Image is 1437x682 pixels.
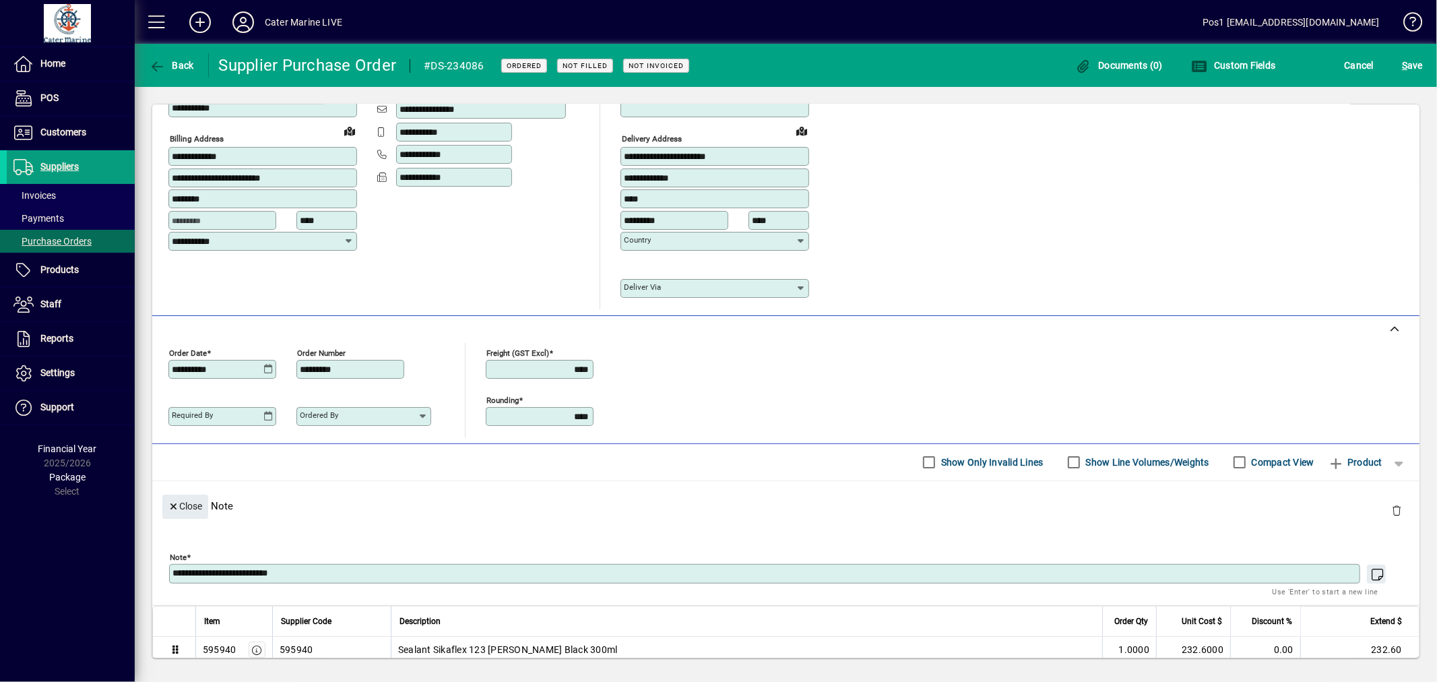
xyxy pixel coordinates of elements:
div: Supplier Purchase Order [219,55,397,76]
span: Not Filled [563,61,608,70]
a: View on map [339,120,360,142]
span: Close [168,495,203,518]
span: Staff [40,299,61,309]
span: Customers [40,127,86,137]
a: Products [7,253,135,287]
span: Product [1328,452,1382,473]
span: Home [40,58,65,69]
span: ave [1402,55,1423,76]
div: #DS-234086 [424,55,484,77]
div: Note [152,481,1419,530]
a: Settings [7,356,135,390]
td: 232.60 [1300,637,1419,664]
mat-label: Freight (GST excl) [486,348,549,357]
mat-label: Rounding [486,395,519,404]
span: Payments [13,213,64,224]
span: POS [40,92,59,103]
mat-label: Required by [172,410,213,420]
span: Not Invoiced [629,61,684,70]
label: Compact View [1249,456,1314,469]
label: Show Only Invalid Lines [938,456,1044,469]
div: Cater Marine LIVE [265,11,342,33]
a: Reports [7,322,135,356]
mat-hint: Use 'Enter' to start a new line [1273,584,1378,599]
mat-label: Country [624,235,651,245]
button: Profile [222,10,265,34]
label: Show Line Volumes/Weights [1083,456,1209,469]
mat-label: Order date [169,348,207,357]
span: Ordered [507,61,542,70]
button: Add [179,10,222,34]
span: Suppliers [40,161,79,172]
span: Unit Cost $ [1182,614,1222,629]
span: Custom Fields [1191,60,1276,71]
span: Settings [40,367,75,378]
app-page-header-button: Close [159,499,212,511]
mat-label: Deliver via [624,282,661,292]
a: Invoices [7,184,135,207]
a: View on map [791,120,812,142]
a: Customers [7,116,135,150]
a: Support [7,391,135,425]
td: 232.6000 [1156,637,1230,664]
button: Custom Fields [1188,53,1279,77]
app-page-header-button: Delete [1380,504,1413,516]
a: Staff [7,288,135,321]
span: Cancel [1345,55,1374,76]
td: 1.0000 [1102,637,1156,664]
mat-label: Ordered by [300,410,338,420]
div: 595940 [203,643,236,656]
a: Purchase Orders [7,230,135,253]
span: Supplier Code [281,614,331,629]
span: Package [49,472,86,483]
button: Cancel [1341,53,1378,77]
span: Item [204,614,220,629]
span: Reports [40,333,73,344]
td: 0.00 [1230,637,1300,664]
button: Delete [1380,495,1413,527]
a: Knowledge Base [1393,3,1420,46]
span: Order Qty [1114,614,1148,629]
a: Payments [7,207,135,230]
button: Product [1321,450,1389,474]
span: Back [149,60,194,71]
app-page-header-button: Back [135,53,209,77]
a: POS [7,82,135,115]
button: Documents (0) [1072,53,1166,77]
span: Documents (0) [1075,60,1163,71]
span: Financial Year [38,443,97,454]
button: Save [1399,53,1426,77]
button: Close [162,495,208,519]
div: Pos1 [EMAIL_ADDRESS][DOMAIN_NAME] [1203,11,1380,33]
span: Extend $ [1370,614,1402,629]
a: Home [7,47,135,81]
span: Support [40,402,74,412]
button: Back [146,53,197,77]
mat-label: Order number [297,348,346,357]
span: Discount % [1252,614,1292,629]
span: Invoices [13,190,56,201]
span: Purchase Orders [13,236,92,247]
span: S [1402,60,1407,71]
span: Products [40,264,79,275]
td: 595940 [272,637,391,664]
span: Sealant Sikaflex 123 [PERSON_NAME] Black 300ml [398,643,618,656]
span: Description [400,614,441,629]
mat-label: Note [170,552,187,561]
